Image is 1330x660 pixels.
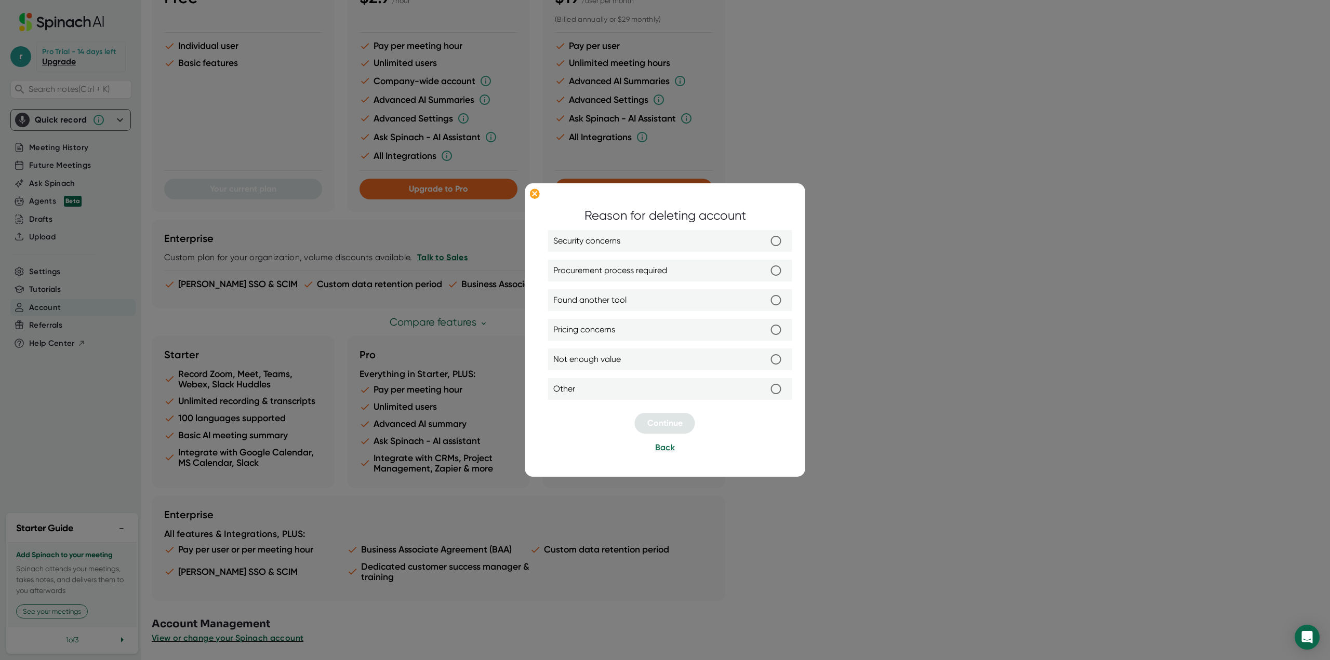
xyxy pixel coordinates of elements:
div: Reason for deleting account [584,206,746,225]
button: Back [655,441,675,454]
span: Other [553,383,575,395]
span: Back [655,442,675,452]
span: Security concerns [553,235,620,247]
button: Continue [635,413,695,434]
span: Continue [647,418,683,428]
div: Open Intercom Messenger [1295,625,1320,650]
span: Pricing concerns [553,324,615,336]
span: Procurement process required [553,264,667,277]
span: Found another tool [553,294,627,306]
span: Not enough value [553,353,621,366]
